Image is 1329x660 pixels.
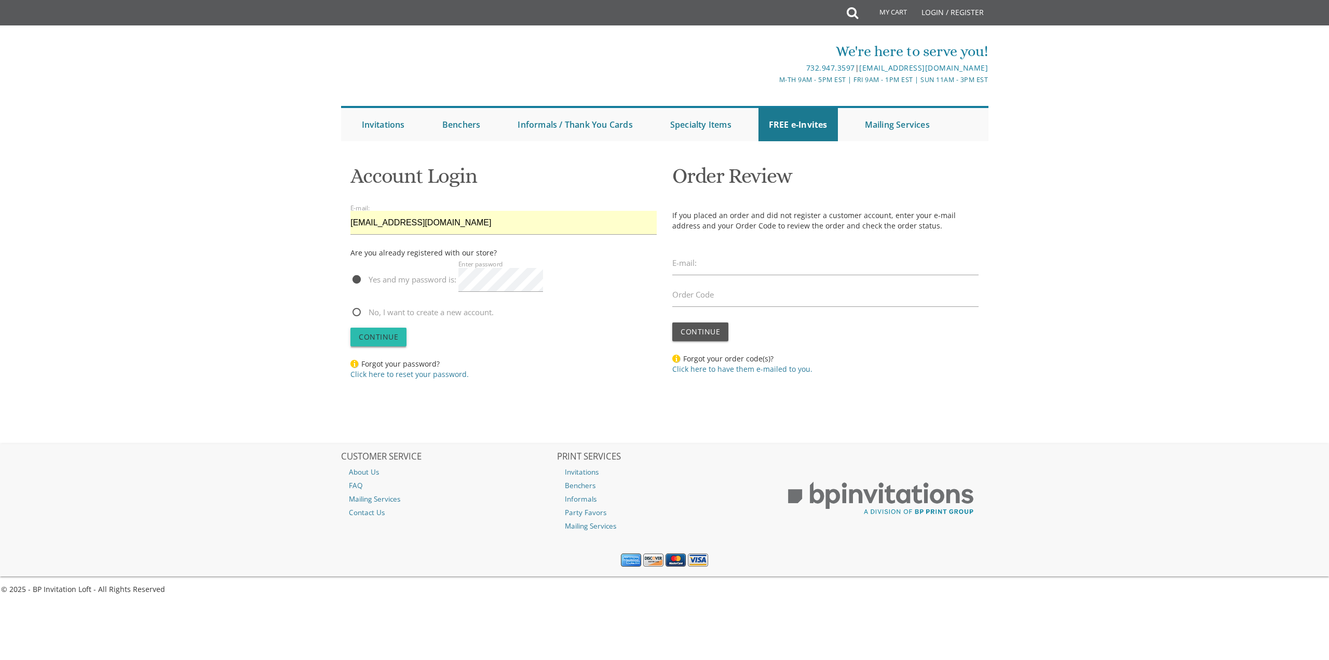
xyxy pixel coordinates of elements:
label: E-mail: [350,204,370,212]
img: MasterCard [666,554,686,567]
a: 732.947.3597 [806,63,855,73]
label: Enter password [458,260,503,268]
p: If you placed an order and did not register a customer account, enter your e-mail address and you... [672,210,979,231]
span: Forgot your order code(s)? [672,354,812,374]
div: | [557,62,988,74]
a: Informals [557,492,772,506]
span: Continue [359,332,398,342]
a: FREE e-Invites [758,108,838,141]
a: Informals / Thank You Cards [507,108,643,141]
a: Mailing Services [341,492,556,506]
a: About Us [341,465,556,479]
a: Party Favors [557,506,772,519]
a: Mailing Services [557,519,772,533]
img: American Express [621,554,641,567]
a: Contact Us [341,506,556,519]
a: Benchers [557,479,772,492]
a: Invitations [351,108,415,141]
button: Continue [350,328,406,346]
img: Discover [643,554,663,567]
div: We're here to serve you! [557,41,988,62]
a: FAQ [341,479,556,492]
img: Forgot your password? [350,359,359,368]
span: No, I want to create a new account. [350,306,494,319]
img: Forgot your order code(s)? [672,354,681,363]
label: Order Code [672,289,714,300]
a: Benchers [432,108,491,141]
label: E-mail: [672,258,697,268]
button: Continue [672,322,728,341]
a: Invitations [557,465,772,479]
div: M-Th 9am - 5pm EST | Fri 9am - 1pm EST | Sun 11am - 3pm EST [557,74,988,85]
a: Click here to reset your password. [350,369,469,379]
span: Yes and my password is: [350,273,456,286]
a: Mailing Services [855,108,940,141]
span: Forgot your password? [350,359,469,379]
a: Specialty Items [660,108,742,141]
h2: CUSTOMER SERVICE [341,452,556,462]
h1: Account Login [350,165,657,195]
img: Visa [688,554,708,567]
a: [EMAIL_ADDRESS][DOMAIN_NAME] [859,63,988,73]
img: BP Print Group [774,473,988,524]
div: Are you already registered with our store? [350,247,497,259]
h1: Order Review [672,165,979,195]
a: My Cart [857,1,914,27]
h2: PRINT SERVICES [557,452,772,462]
span: Continue [681,327,720,336]
a: Click here to have them e-mailed to you. [672,364,812,374]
